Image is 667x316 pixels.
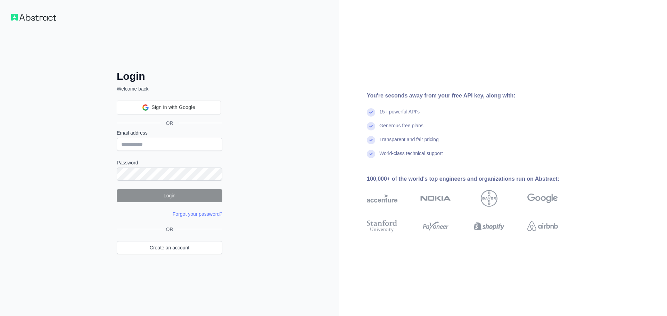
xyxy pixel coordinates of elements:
img: payoneer [420,219,451,234]
div: World-class technical support [379,150,443,164]
img: stanford university [367,219,397,234]
div: Transparent and fair pricing [379,136,439,150]
span: Sign in with Google [151,104,195,111]
img: check mark [367,136,375,144]
img: bayer [481,190,497,207]
h2: Login [117,70,222,83]
img: nokia [420,190,451,207]
a: Create an account [117,241,222,254]
img: check mark [367,122,375,130]
img: airbnb [527,219,558,234]
label: Password [117,159,222,166]
div: Generous free plans [379,122,423,136]
div: You're seconds away from your free API key, along with: [367,92,580,100]
img: check mark [367,108,375,117]
div: 100,000+ of the world's top engineers and organizations run on Abstract: [367,175,580,183]
img: google [527,190,558,207]
img: shopify [474,219,504,234]
div: Sign in with Google [117,101,221,114]
a: Forgot your password? [173,211,222,217]
p: Welcome back [117,85,222,92]
label: Email address [117,129,222,136]
img: check mark [367,150,375,158]
img: Workflow [11,14,56,21]
span: OR [163,226,176,233]
img: accenture [367,190,397,207]
button: Login [117,189,222,202]
div: 15+ powerful API's [379,108,420,122]
span: OR [160,120,179,127]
